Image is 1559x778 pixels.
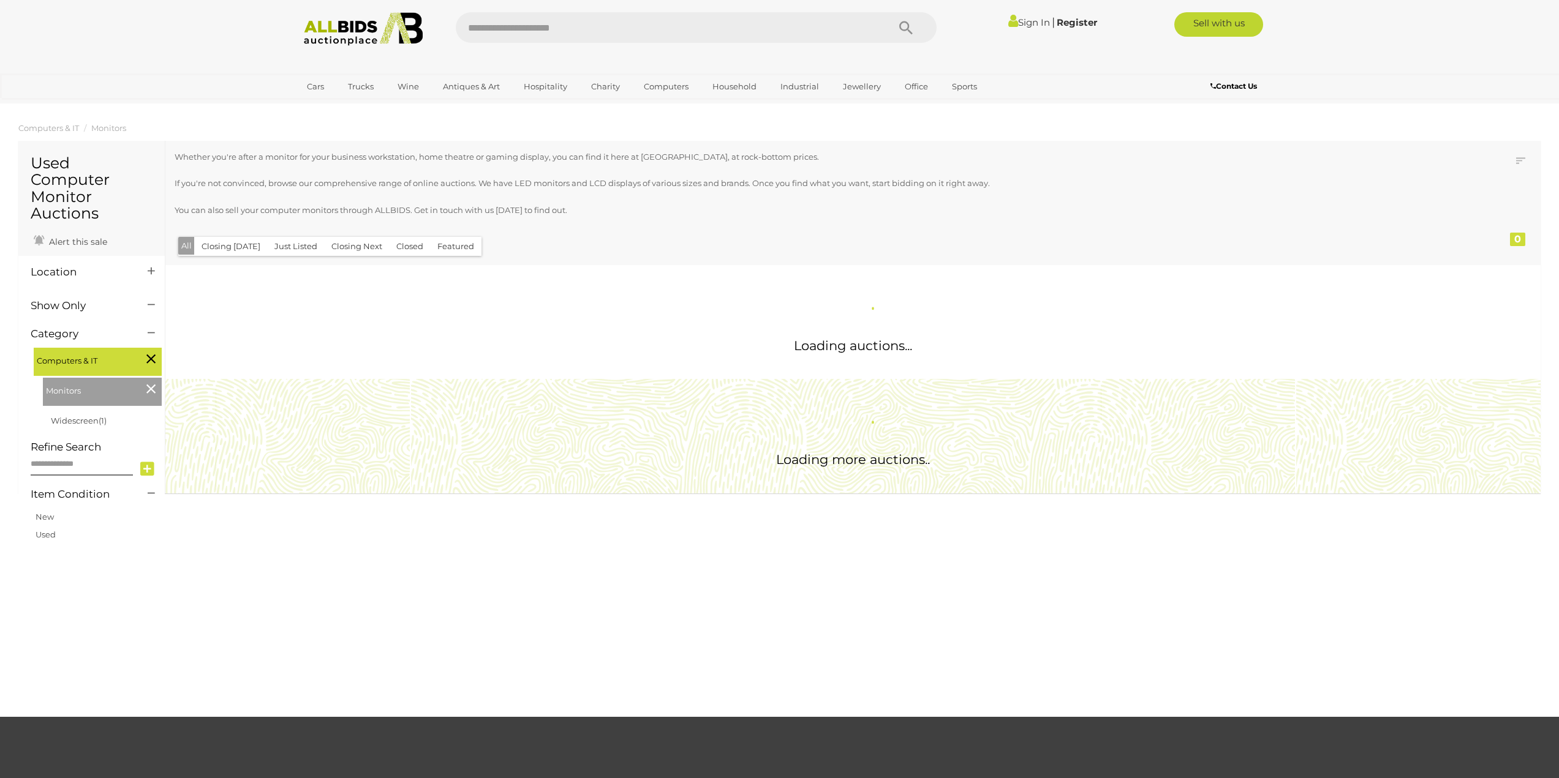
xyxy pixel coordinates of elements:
span: Monitors [46,381,138,398]
h4: Refine Search [31,441,162,453]
a: Widescreen(1) [51,416,107,425]
a: Jewellery [835,77,889,97]
a: Contact Us [1210,80,1260,93]
a: Sign In [1008,17,1050,28]
a: Office [897,77,936,97]
h1: Used Computer Monitor Auctions [31,155,153,222]
a: Industrial [772,77,827,97]
a: Register [1057,17,1097,28]
h4: Item Condition [31,488,129,500]
a: Household [704,77,764,97]
a: Charity [583,77,628,97]
button: Featured [430,237,481,256]
b: Contact Us [1210,81,1257,91]
h4: Show Only [31,300,129,312]
p: Whether you're after a monitor for your business workstation, home theatre or gaming display, you... [175,150,1409,164]
a: Trucks [340,77,382,97]
a: Monitors [91,123,126,133]
h4: Category [31,328,129,340]
a: Cars [299,77,332,97]
span: (1) [99,416,107,425]
a: Computers [636,77,696,97]
button: Closing [DATE] [194,237,268,256]
button: Just Listed [267,237,325,256]
h4: Location [31,266,129,278]
button: Search [875,12,937,43]
button: All [178,237,195,255]
a: Used [36,529,56,539]
a: Wine [390,77,427,97]
span: | [1052,15,1055,29]
span: Loading auctions... [794,338,912,353]
span: Computers & IT [37,351,129,368]
a: Alert this sale [31,231,110,250]
p: If you're not convinced, browse our comprehensive range of online auctions. We have LED monitors ... [175,176,1409,190]
p: You can also sell your computer monitors through ALLBIDS. Get in touch with us [DATE] to find out. [175,203,1409,217]
span: Loading more auctions.. [776,452,930,467]
div: 0 [1510,233,1525,246]
img: Allbids.com.au [297,12,430,46]
a: Sell with us [1174,12,1263,37]
a: Hospitality [516,77,575,97]
span: Alert this sale [46,236,107,247]
a: New [36,512,54,522]
button: Closed [389,237,431,256]
button: Closing Next [324,237,390,256]
a: [GEOGRAPHIC_DATA] [299,97,402,117]
a: Sports [944,77,985,97]
a: Antiques & Art [435,77,508,97]
a: Computers & IT [18,123,79,133]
